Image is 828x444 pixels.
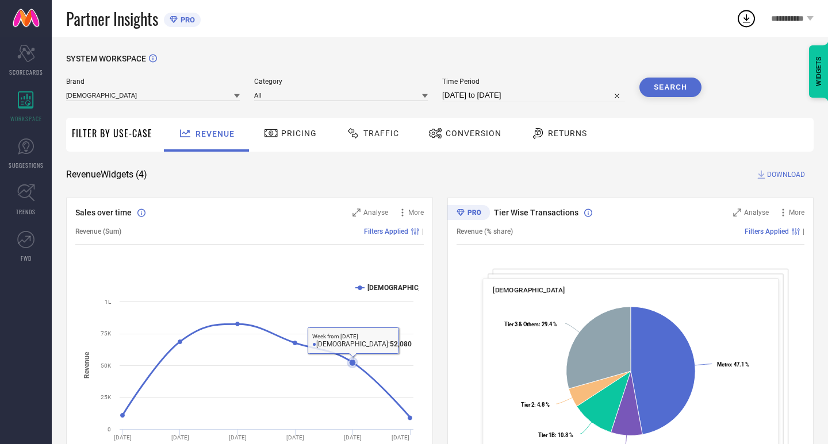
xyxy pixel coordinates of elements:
[548,129,587,138] span: Returns
[171,434,189,441] text: [DATE]
[10,114,42,123] span: WORKSPACE
[114,434,132,441] text: [DATE]
[21,254,32,262] span: FWD
[286,434,304,441] text: [DATE]
[195,129,235,138] span: Revenue
[108,426,111,433] text: 0
[504,321,538,327] tspan: Tier 3 & Others
[75,208,132,217] span: Sales over time
[9,161,44,169] span: SUGGESTIONS
[101,330,112,337] text: 75K
[442,78,625,86] span: Time Period
[457,227,513,235] span: Revenue (% share)
[75,227,121,235] span: Revenue (Sum)
[254,78,428,86] span: Category
[442,88,625,102] input: Select time period
[767,169,805,180] span: DOWNLOAD
[789,209,804,217] span: More
[101,394,112,400] text: 25K
[367,284,440,292] text: [DEMOGRAPHIC_DATA]
[83,352,91,379] tspan: Revenue
[520,401,549,408] text: : 4.8 %
[363,129,399,138] span: Traffic
[446,129,501,138] span: Conversion
[736,8,757,29] div: Open download list
[447,205,490,222] div: Premium
[745,227,789,235] span: Filters Applied
[520,401,534,408] tspan: Tier 2
[733,209,741,217] svg: Zoom
[16,207,36,216] span: TRENDS
[72,126,152,140] span: Filter By Use-Case
[493,286,565,294] span: [DEMOGRAPHIC_DATA]
[178,16,195,24] span: PRO
[803,227,804,235] span: |
[744,209,769,217] span: Analyse
[229,434,247,441] text: [DATE]
[716,361,730,368] tspan: Metro
[494,208,578,217] span: Tier Wise Transactions
[639,78,701,97] button: Search
[716,361,749,368] text: : 47.1 %
[392,434,409,441] text: [DATE]
[66,78,240,86] span: Brand
[352,209,361,217] svg: Zoom
[364,227,408,235] span: Filters Applied
[504,321,557,327] text: : 29.4 %
[66,7,158,30] span: Partner Insights
[422,227,424,235] span: |
[344,434,362,441] text: [DATE]
[101,362,112,369] text: 50K
[538,432,555,438] tspan: Tier 1B
[66,54,146,63] span: SYSTEM WORKSPACE
[363,209,388,217] span: Analyse
[408,209,424,217] span: More
[9,68,43,76] span: SCORECARDS
[281,129,317,138] span: Pricing
[66,169,147,180] span: Revenue Widgets ( 4 )
[105,299,112,305] text: 1L
[538,432,573,438] text: : 10.8 %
